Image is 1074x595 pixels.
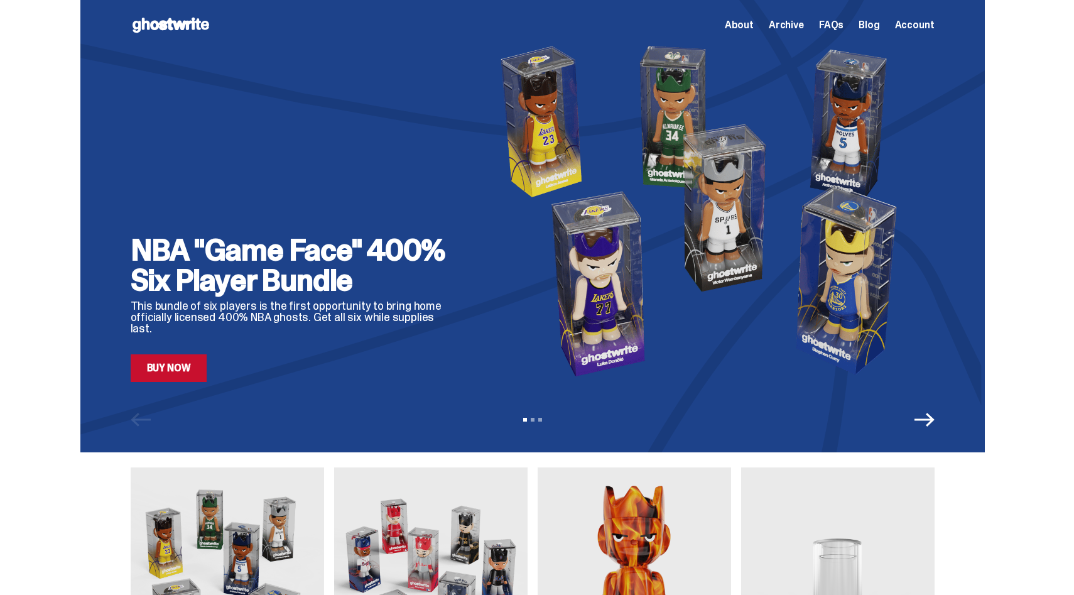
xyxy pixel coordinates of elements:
a: Blog [859,20,879,30]
button: Next [914,410,935,430]
button: View slide 3 [538,418,542,422]
a: FAQs [819,20,843,30]
p: This bundle of six players is the first opportunity to bring home officially licensed 400% NBA gh... [131,300,457,334]
button: View slide 2 [531,418,534,422]
h2: NBA "Game Face" 400% Six Player Bundle [131,235,457,295]
button: View slide 1 [523,418,527,422]
img: NBA "Game Face" 400% Six Player Bundle [477,39,935,382]
a: About [725,20,754,30]
a: Buy Now [131,354,207,382]
a: Account [895,20,935,30]
a: Archive [769,20,804,30]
